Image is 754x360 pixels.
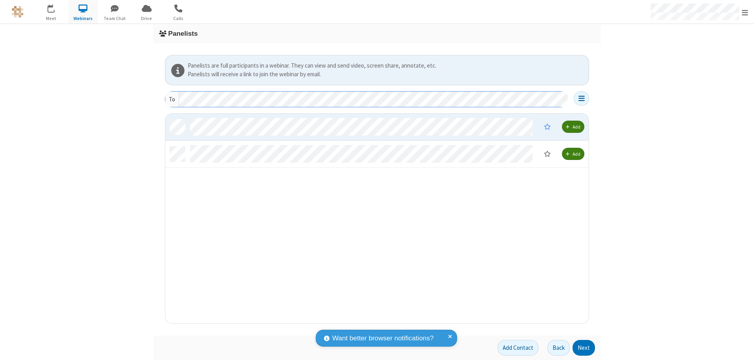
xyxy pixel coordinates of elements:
[12,6,24,18] img: QA Selenium DO NOT DELETE OR CHANGE
[188,61,586,70] div: Panelists are full participants in a webinar. They can view and send video, screen share, annotat...
[165,92,179,107] div: To
[573,151,580,157] span: Add
[100,15,130,22] span: Team Chat
[562,148,584,160] button: Add
[165,114,589,324] div: grid
[503,344,533,351] span: Add Contact
[37,15,66,22] span: Meet
[53,4,58,10] div: 8
[164,15,193,22] span: Calls
[562,121,584,133] button: Add
[332,333,434,343] span: Want better browser notifications?
[498,340,538,356] button: Add Contact
[538,120,556,133] button: This contact cannot be made moderator because they have no account.
[573,340,595,356] button: Next
[538,147,556,160] button: Moderator
[188,70,586,79] div: Panelists will receive a link to join the webinar by email.
[574,91,589,106] button: Open menu
[573,124,580,130] span: Add
[547,340,570,356] button: Back
[132,15,161,22] span: Drive
[159,30,595,37] h3: Panelists
[68,15,98,22] span: Webinars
